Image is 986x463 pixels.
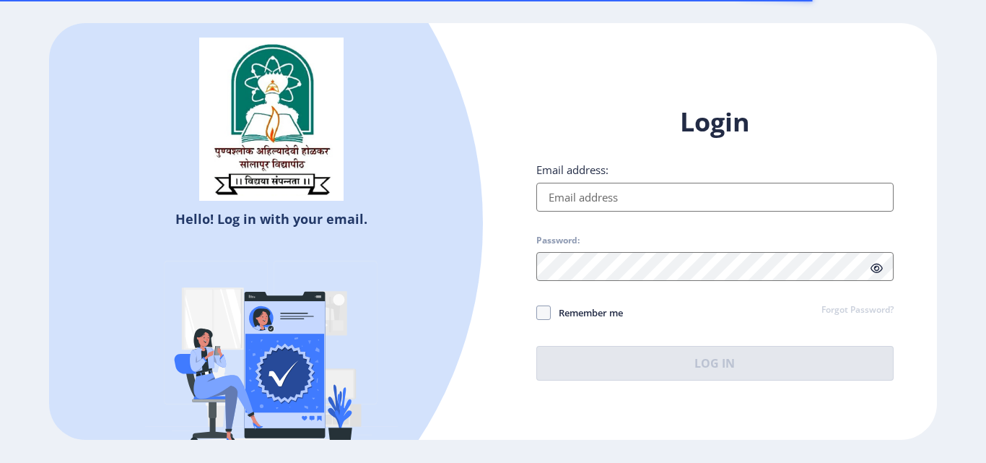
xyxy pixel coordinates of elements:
button: Log In [536,346,894,381]
label: Email address: [536,163,608,177]
h1: Login [536,105,894,139]
label: Password: [536,235,580,246]
input: Email address [536,183,894,212]
a: Forgot Password? [821,304,894,317]
span: Remember me [551,304,623,321]
img: sulogo.png [199,38,344,201]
